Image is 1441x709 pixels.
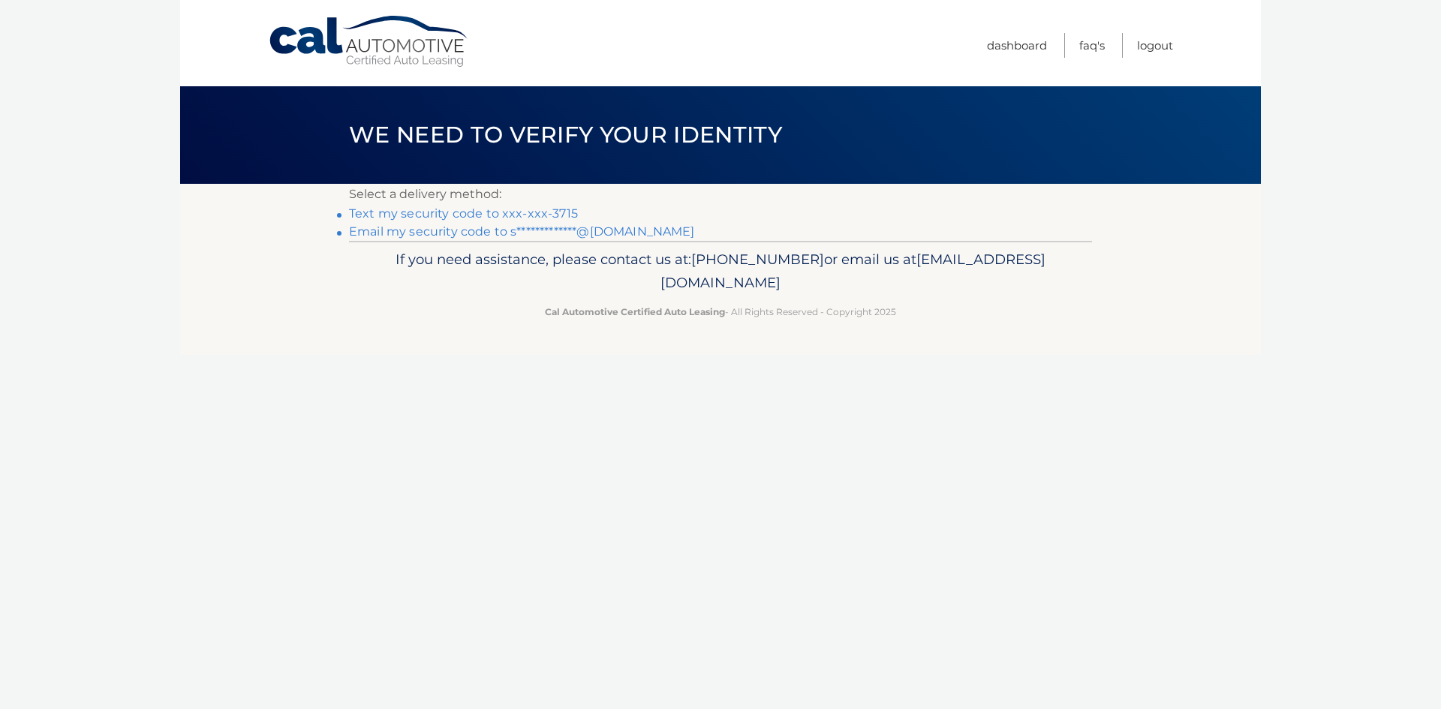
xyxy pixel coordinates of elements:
[349,206,578,221] a: Text my security code to xxx-xxx-3715
[349,121,782,149] span: We need to verify your identity
[268,15,471,68] a: Cal Automotive
[1079,33,1105,58] a: FAQ's
[359,248,1082,296] p: If you need assistance, please contact us at: or email us at
[349,184,1092,205] p: Select a delivery method:
[987,33,1047,58] a: Dashboard
[1137,33,1173,58] a: Logout
[545,306,725,317] strong: Cal Automotive Certified Auto Leasing
[359,304,1082,320] p: - All Rights Reserved - Copyright 2025
[691,251,824,268] span: [PHONE_NUMBER]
